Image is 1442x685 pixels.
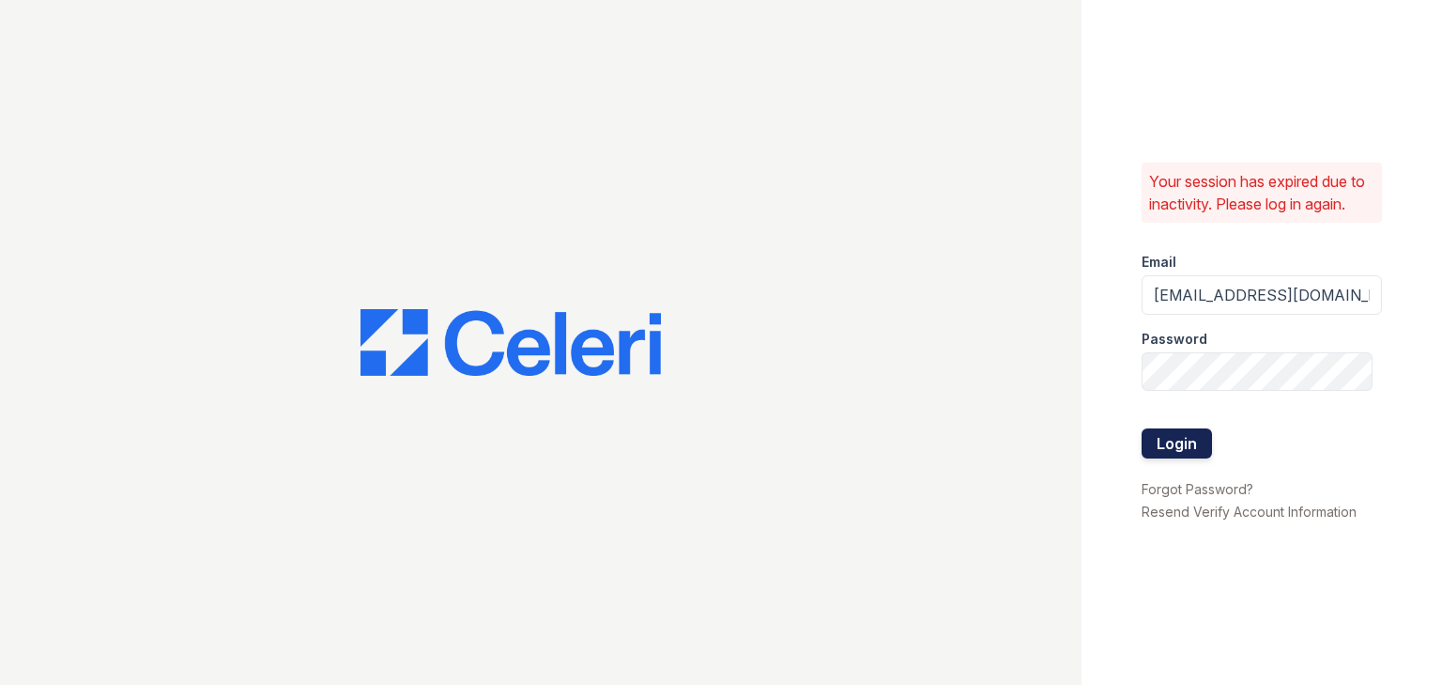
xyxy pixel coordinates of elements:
[360,309,661,377] img: CE_Logo_Blue-a8612792a0a2168367f1c8372b55b34899dd931a85d93a1a3d3e32e68fde9ad4.png
[1142,481,1253,497] a: Forgot Password?
[1149,170,1374,215] p: Your session has expired due to inactivity. Please log in again.
[1142,330,1207,349] label: Password
[1142,428,1212,459] button: Login
[1142,504,1357,520] a: Resend Verify Account Information
[1142,253,1176,272] label: Email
